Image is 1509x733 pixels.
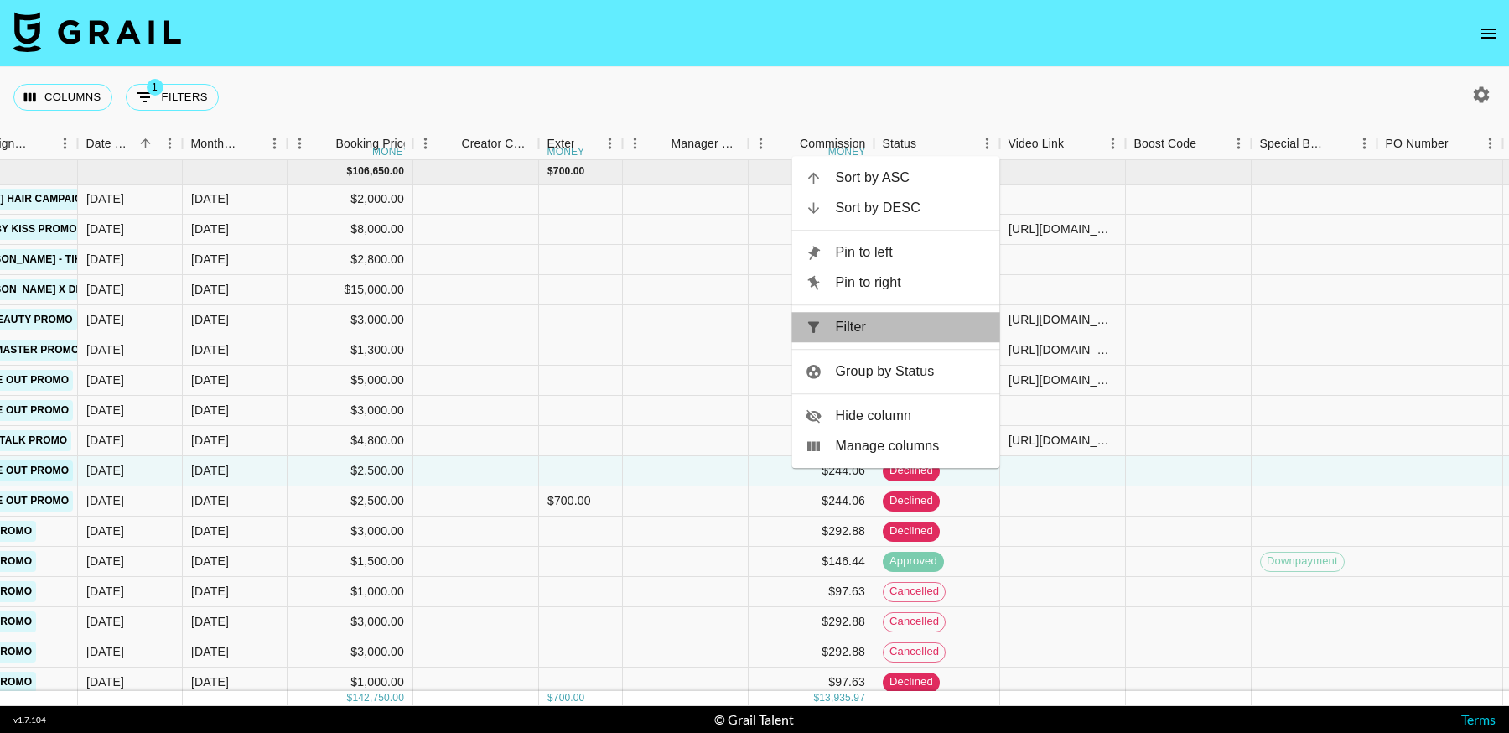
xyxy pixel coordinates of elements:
[288,607,413,637] div: $3,000.00
[191,372,229,388] div: Aug '25
[553,691,585,705] div: 700.00
[547,691,553,705] div: $
[776,132,800,155] button: Sort
[1352,131,1377,156] button: Menu
[1009,311,1117,328] div: https://www.tiktok.com/@ravevanias/video/7541520447926471949
[1134,127,1197,160] div: Boost Code
[749,396,874,426] div: $292.88
[288,185,413,215] div: $2,000.00
[648,132,672,155] button: Sort
[883,463,940,479] span: declined
[1461,711,1496,727] a: Terms
[749,517,874,547] div: $292.88
[749,275,874,305] div: $1,464.38
[883,674,940,690] span: declined
[438,132,462,155] button: Sort
[836,168,987,188] span: Sort by ASC
[749,426,874,456] div: $468.60
[191,251,229,268] div: Aug '25
[836,273,987,293] span: Pin to right
[288,668,413,698] div: $1,000.00
[191,311,229,328] div: Aug '25
[86,583,124,600] div: 07/08/2025
[147,79,163,96] span: 1
[313,132,336,155] button: Sort
[191,553,229,569] div: Aug '25
[574,132,598,155] button: Sort
[1196,132,1220,155] button: Sort
[1261,554,1344,569] span: Downpayment
[134,132,158,155] button: Sort
[53,131,78,156] button: Menu
[262,131,288,156] button: Menu
[86,492,124,509] div: 05/08/2025
[288,131,313,156] button: Menu
[29,132,53,155] button: Sort
[975,131,1000,156] button: Menu
[749,607,874,637] div: $292.88
[749,486,874,517] div: $244.06
[749,637,874,668] div: $292.88
[86,341,124,358] div: 29/07/2025
[191,492,229,509] div: Aug '25
[413,131,438,156] button: Menu
[836,242,987,263] span: Pin to left
[191,613,229,630] div: Aug '25
[883,127,917,160] div: Status
[288,486,413,517] div: $2,500.00
[288,245,413,275] div: $2,800.00
[1386,127,1449,160] div: PO Number
[288,637,413,668] div: $3,000.00
[288,305,413,335] div: $3,000.00
[372,147,410,157] div: money
[1064,132,1087,155] button: Sort
[86,462,124,479] div: 05/08/2025
[836,361,987,382] span: Group by Status
[749,245,874,275] div: $273.35
[191,190,229,207] div: Aug '25
[288,396,413,426] div: $3,000.00
[191,221,229,237] div: Aug '25
[191,341,229,358] div: Aug '25
[819,691,865,705] div: 13,935.97
[86,281,124,298] div: 20/06/2025
[1226,131,1252,156] button: Menu
[749,131,774,156] button: Menu
[1260,127,1329,160] div: Special Booking Type
[126,84,219,111] button: Show filters
[86,311,124,328] div: 24/06/2025
[836,406,987,426] span: Hide column
[874,127,1000,160] div: Status
[749,215,874,245] div: $781.00
[749,305,874,335] div: $292.88
[288,517,413,547] div: $3,000.00
[86,643,124,660] div: 07/08/2025
[884,584,945,600] span: cancelled
[749,577,874,607] div: $97.63
[86,127,134,160] div: Date Created
[86,613,124,630] div: 07/08/2025
[86,553,124,569] div: 07/08/2025
[288,335,413,366] div: $1,300.00
[13,12,181,52] img: Grail Talent
[191,643,229,660] div: Aug '25
[749,335,874,366] div: $126.91
[623,127,749,160] div: Manager Commmission Override
[239,132,262,155] button: Sort
[86,190,124,207] div: 06/02/2025
[749,668,874,698] div: $97.63
[191,432,229,449] div: Aug '25
[288,215,413,245] div: $8,000.00
[86,432,124,449] div: 04/08/2025
[1009,432,1117,449] div: https://www.instagram.com/reel/DN9On4fAcC5/?igsh=azNxZzg2MmU3aHU2
[1000,127,1126,160] div: Video Link
[352,691,404,705] div: 142,750.00
[749,547,874,577] div: $146.44
[883,523,940,539] span: declined
[884,614,945,630] span: cancelled
[836,198,987,218] span: Sort by DESC
[86,251,124,268] div: 03/06/2025
[288,577,413,607] div: $1,000.00
[1101,131,1126,156] button: Menu
[547,164,553,179] div: $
